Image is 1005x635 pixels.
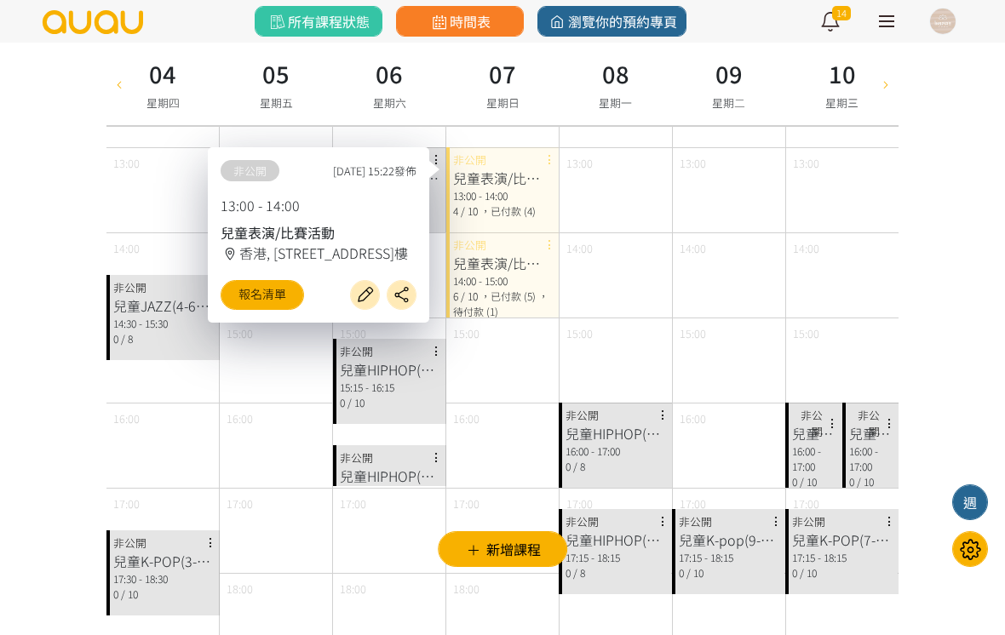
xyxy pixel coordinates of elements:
[221,222,416,243] div: 兒童表演/比賽活動
[453,168,553,188] div: 兒童表演/比賽活動
[566,565,571,580] span: 0
[825,94,859,111] span: 星期三
[453,581,480,597] span: 18:00
[792,550,892,565] div: 17:15 - 18:15
[679,565,684,580] span: 0
[849,423,892,443] div: 兒童K-POP(3-6歲）
[566,240,593,256] span: 14:00
[686,565,703,580] span: / 10
[113,316,213,331] div: 14:30 - 15:30
[566,529,665,550] div: 兒童HIPHOP(7-12歲)
[712,56,745,91] h3: 09
[480,289,536,303] span: ，已付款 (5)
[680,240,706,256] span: 14:00
[566,325,593,341] span: 15:00
[453,495,480,512] span: 17:00
[793,155,819,171] span: 13:00
[340,495,366,512] span: 17:00
[428,11,491,31] span: 時間表
[453,289,548,318] span: ，待付款 (1)
[113,495,140,512] span: 17:00
[333,163,416,179] span: [DATE] 15:22發佈
[800,474,817,489] span: / 10
[113,240,140,256] span: 14:00
[146,94,180,111] span: 星期四
[340,581,366,597] span: 18:00
[793,240,819,256] span: 14:00
[679,550,778,565] div: 17:15 - 18:15
[453,188,553,203] div: 13:00 - 14:00
[573,565,585,580] span: / 8
[679,529,778,550] div: 兒童K-pop(9-13歲）
[373,56,406,91] h3: 06
[260,94,293,111] span: 星期五
[792,474,797,489] span: 0
[486,94,520,111] span: 星期日
[227,325,253,341] span: 15:00
[121,586,138,601] span: / 10
[113,551,213,571] div: 兒童K-POP(3-6歲）
[340,466,439,486] div: 兒童HIPHOP(7-12歲)
[113,571,213,586] div: 17:30 - 18:30
[566,550,665,565] div: 17:15 - 18:15
[566,443,665,459] div: 16:00 - 17:00
[566,155,593,171] span: 13:00
[453,410,480,426] span: 16:00
[573,459,585,473] span: / 8
[453,253,553,273] div: 兒童表演/比賽活動
[260,56,293,91] h3: 05
[340,325,366,341] span: 15:00
[221,160,279,181] span: 非公開
[800,565,817,580] span: / 10
[113,295,213,316] div: 兒童JAZZ(4-6歲）
[832,6,851,20] span: 14
[221,195,416,215] p: 13:00 - 14:00
[486,56,520,91] h3: 07
[396,6,524,37] a: 時間表
[121,331,133,346] span: / 8
[566,423,665,443] div: 兒童HIPHOP(3-6歲)
[113,155,140,171] span: 13:00
[537,6,686,37] a: 瀏覽你的預約專頁
[373,94,406,111] span: 星期六
[680,410,706,426] span: 16:00
[453,325,480,341] span: 15:00
[480,203,536,218] span: ，已付款 (4)
[340,359,439,380] div: 兒童HIPHOP(3-6歲)
[680,325,706,341] span: 15:00
[113,331,118,346] span: 0
[453,273,553,289] div: 14:00 - 15:00
[453,289,458,303] span: 6
[680,495,706,512] span: 17:00
[566,459,571,473] span: 0
[849,443,892,474] div: 16:00 - 17:00
[340,380,439,395] div: 15:15 - 16:15
[793,495,819,512] span: 17:00
[227,495,253,512] span: 17:00
[221,280,304,310] a: 報名清單
[547,11,677,31] span: 瀏覽你的預約專頁
[146,56,180,91] h3: 04
[113,586,118,601] span: 0
[960,492,980,512] div: 週
[712,94,745,111] span: 星期二
[599,94,632,111] span: 星期一
[113,410,140,426] span: 16:00
[680,155,706,171] span: 13:00
[461,203,478,218] span: / 10
[792,443,835,474] div: 16:00 - 17:00
[792,529,892,550] div: 兒童K-POP(7-12歲）
[340,395,345,409] span: 0
[453,203,458,218] span: 4
[347,395,365,409] span: / 10
[41,10,145,34] img: logo.svg
[566,495,593,512] span: 17:00
[793,325,819,341] span: 15:00
[792,565,797,580] span: 0
[267,11,370,31] span: 所有課程狀態
[221,243,416,263] div: 香港, [STREET_ADDRESS]樓
[227,410,253,426] span: 16:00
[825,56,859,91] h3: 10
[849,474,854,489] span: 0
[461,289,478,303] span: / 10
